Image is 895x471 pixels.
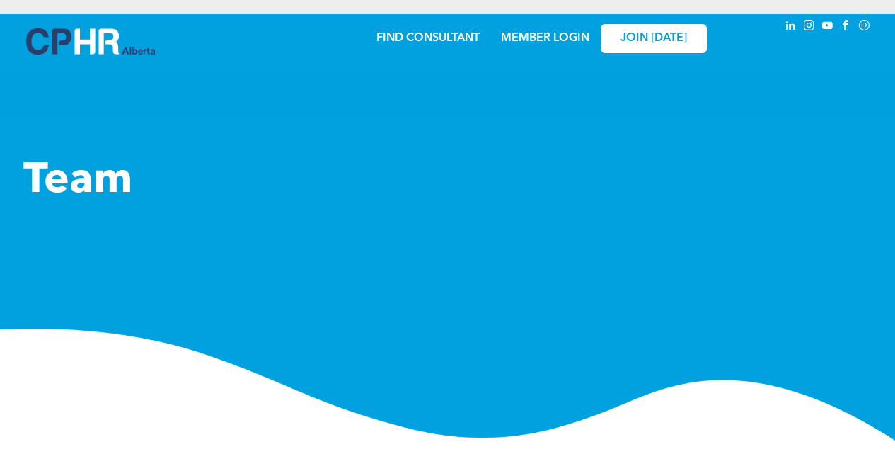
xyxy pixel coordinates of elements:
[601,24,707,53] a: JOIN [DATE]
[857,18,872,37] a: Social network
[838,18,854,37] a: facebook
[620,32,687,45] span: JOIN [DATE]
[820,18,836,37] a: youtube
[26,28,155,55] img: A blue and white logo for cp alberta
[783,18,799,37] a: linkedin
[23,160,132,203] span: Team
[376,33,480,44] a: FIND CONSULTANT
[501,33,589,44] a: MEMBER LOGIN
[802,18,817,37] a: instagram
